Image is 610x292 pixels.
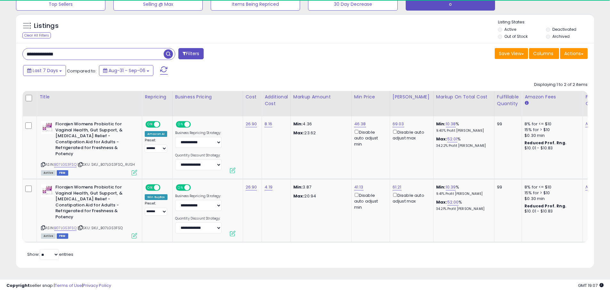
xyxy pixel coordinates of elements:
span: OFF [159,185,170,190]
div: Displaying 1 to 2 of 2 items [534,82,588,88]
div: 8% for <= $10 [525,184,578,190]
p: Listing States: [498,19,594,25]
a: N/A [585,121,593,127]
a: 26.90 [246,121,257,127]
span: All listings currently available for purchase on Amazon [41,233,56,239]
a: B07LGS3FSQ [54,225,77,231]
strong: Max: [293,193,305,199]
div: Amazon AI [145,131,167,137]
button: Save View [495,48,528,59]
div: ASIN: [41,184,137,238]
button: Last 7 Days [23,65,66,76]
span: ON [146,185,154,190]
label: Quantity Discount Strategy: [175,216,222,221]
button: Aug-31 - Sep-06 [99,65,153,76]
label: Business Repricing Strategy: [175,194,222,198]
strong: Min: [293,121,303,127]
p: 34.22% Profit [PERSON_NAME] [436,144,489,148]
div: Disable auto adjust min [354,129,385,147]
span: ON [176,185,184,190]
b: Reduced Prof. Rng. [525,203,566,209]
a: 10.39 [446,184,456,190]
span: | SKU: SKU_B07LGS3FSQ [77,225,123,230]
a: 52.01 [447,136,458,142]
div: Disable auto adjust max [393,129,428,141]
div: 8% for <= $10 [525,121,578,127]
a: 46.38 [354,121,366,127]
div: Preset: [145,201,167,216]
div: Markup on Total Cost [436,94,492,100]
label: Out of Stock [504,34,528,39]
strong: Copyright [6,282,30,288]
a: 8.16 [264,121,272,127]
span: OFF [159,122,170,127]
div: 99 [497,184,517,190]
h5: Listings [34,21,59,30]
div: Win BuyBox [145,194,167,200]
div: $10.01 - $10.83 [525,146,578,151]
p: 34.21% Profit [PERSON_NAME] [436,207,489,211]
p: 20.94 [293,193,346,199]
small: Amazon Fees. [525,100,528,106]
b: Min: [436,121,446,127]
span: OFF [190,185,200,190]
img: 41nNmIwdN1L._SL40_.jpg [41,184,54,197]
div: Min Price [354,94,387,100]
div: Preset: [145,138,167,153]
a: Privacy Policy [83,282,111,288]
a: B07LGS3FSQ [54,162,77,167]
label: Business Repricing Strategy: [175,131,222,135]
strong: Min: [293,184,303,190]
label: Active [504,27,516,32]
span: Columns [533,50,553,57]
button: Columns [529,48,559,59]
span: Compared to: [67,68,96,74]
span: Show: entries [27,251,73,257]
div: 15% for > $10 [525,127,578,133]
div: Repricing [145,94,170,100]
b: Florajen Womens Probiotic for Vaginal Health, Gut Support, & [MEDICAL_DATA] Relief - Constipation... [55,184,133,221]
label: Deactivated [552,27,576,32]
a: 41.13 [354,184,363,190]
div: 99 [497,121,517,127]
div: Business Pricing [175,94,240,100]
span: | SKU: SKU_B07LGS3FSQ_RUSH [77,162,135,167]
p: 4.36 [293,121,346,127]
b: Reduced Prof. Rng. [525,140,566,146]
a: 52.00 [447,199,459,205]
p: 3.87 [293,184,346,190]
div: Clear All Filters [22,32,51,38]
th: The percentage added to the cost of goods (COGS) that forms the calculator for Min & Max prices. [433,91,494,116]
p: 9.40% Profit [PERSON_NAME] [436,129,489,133]
div: Disable auto adjust max [393,192,428,204]
a: Terms of Use [55,282,82,288]
span: Aug-31 - Sep-06 [109,67,145,74]
div: % [436,121,489,133]
div: Title [39,94,139,100]
span: OFF [190,122,200,127]
b: Florajen Womens Probiotic for Vaginal Health, Gut Support, & [MEDICAL_DATA] Relief - Constipation... [55,121,133,158]
a: 10.38 [446,121,456,127]
span: FBM [57,170,68,176]
div: Amazon Fees [525,94,580,100]
button: Actions [560,48,588,59]
p: 23.62 [293,130,346,136]
div: Fulfillment Cost [585,94,610,107]
div: 15% for > $10 [525,190,578,196]
span: 2025-09-14 19:07 GMT [578,282,604,288]
div: Cost [246,94,259,100]
button: Filters [178,48,203,59]
div: Fulfillable Quantity [497,94,519,107]
label: Quantity Discount Strategy: [175,153,222,158]
div: % [436,199,489,211]
div: [PERSON_NAME] [393,94,431,100]
b: Max: [436,199,447,205]
div: Markup Amount [293,94,349,100]
a: 69.03 [393,121,404,127]
img: 41nNmIwdN1L._SL40_.jpg [41,121,54,134]
strong: Max: [293,130,305,136]
div: % [436,136,489,148]
a: 26.90 [246,184,257,190]
div: Disable auto adjust min [354,192,385,210]
div: $0.30 min [525,196,578,202]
